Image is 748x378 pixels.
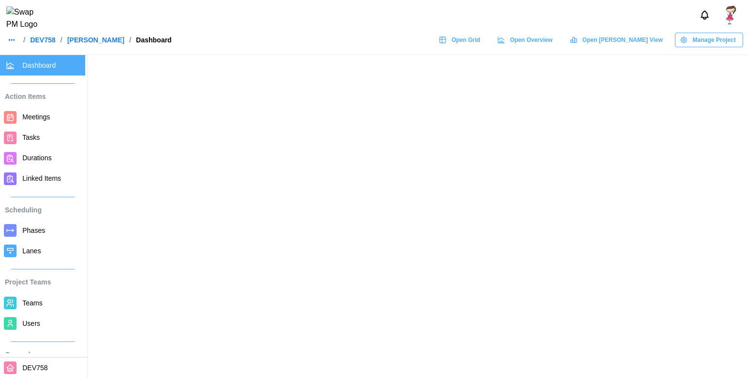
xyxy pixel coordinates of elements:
[129,37,131,43] div: /
[136,37,171,43] div: Dashboard
[22,320,40,327] span: Users
[23,37,25,43] div: /
[492,33,560,47] a: Open Overview
[6,6,46,31] img: Swap PM Logo
[675,33,743,47] button: Manage Project
[22,227,45,234] span: Phases
[434,33,487,47] a: Open Grid
[22,113,50,121] span: Meetings
[67,37,124,43] a: [PERSON_NAME]
[60,37,62,43] div: /
[30,37,56,43] a: DEV758
[22,133,40,141] span: Tasks
[696,7,713,23] button: Notifications
[510,33,552,47] span: Open Overview
[22,364,48,372] span: DEV758
[22,247,41,255] span: Lanes
[451,33,480,47] span: Open Grid
[692,33,736,47] span: Manage Project
[22,61,56,69] span: Dashboard
[582,33,663,47] span: Open [PERSON_NAME] View
[22,154,52,162] span: Durations
[22,174,61,182] span: Linked Items
[722,6,740,24] img: depositphotos_122830654-stock-illustration-little-girl-cute-character.jpg
[722,6,740,24] a: SShetty platform admin
[565,33,670,47] a: Open [PERSON_NAME] View
[22,299,42,307] span: Teams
